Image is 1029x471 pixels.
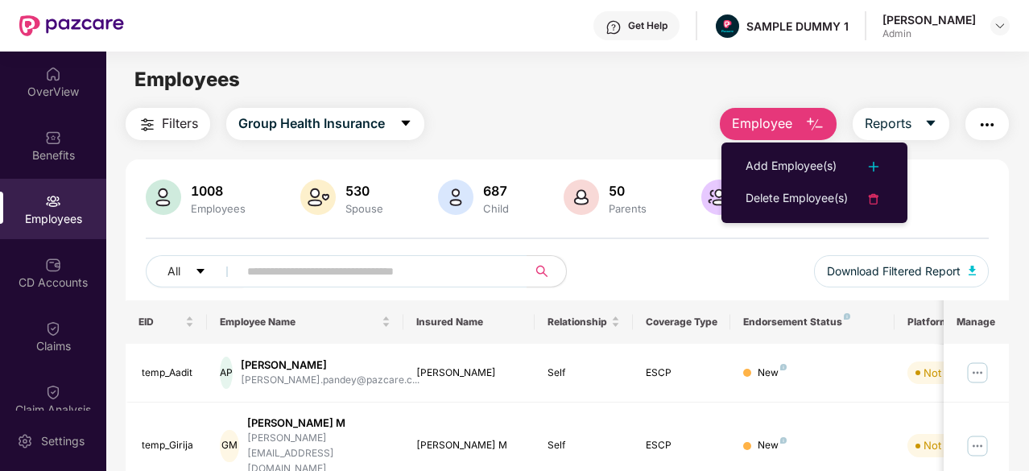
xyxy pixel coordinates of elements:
img: svg+xml;base64,PHN2ZyB4bWxucz0iaHR0cDovL3d3dy53My5vcmcvMjAwMC9zdmciIHdpZHRoPSIyNCIgaGVpZ2h0PSIyNC... [138,115,157,134]
img: svg+xml;base64,PHN2ZyBpZD0iSGVscC0zMngzMiIgeG1sbnM9Imh0dHA6Ly93d3cudzMub3JnLzIwMDAvc3ZnIiB3aWR0aD... [605,19,622,35]
th: Manage [944,300,1009,344]
div: [PERSON_NAME] [416,366,522,381]
img: svg+xml;base64,PHN2ZyB4bWxucz0iaHR0cDovL3d3dy53My5vcmcvMjAwMC9zdmciIHhtbG5zOnhsaW5rPSJodHRwOi8vd3... [969,266,977,275]
div: [PERSON_NAME] M [247,415,391,431]
span: EID [138,316,183,328]
div: Spouse [342,202,386,215]
th: Employee Name [207,300,403,344]
img: svg+xml;base64,PHN2ZyB4bWxucz0iaHR0cDovL3d3dy53My5vcmcvMjAwMC9zdmciIHdpZHRoPSIyNCIgaGVpZ2h0PSIyNC... [864,157,883,176]
div: SAMPLE DUMMY 1 [746,19,849,34]
img: svg+xml;base64,PHN2ZyB4bWxucz0iaHR0cDovL3d3dy53My5vcmcvMjAwMC9zdmciIHdpZHRoPSIyNCIgaGVpZ2h0PSIyNC... [977,115,997,134]
img: svg+xml;base64,PHN2ZyB4bWxucz0iaHR0cDovL3d3dy53My5vcmcvMjAwMC9zdmciIHhtbG5zOnhsaW5rPSJodHRwOi8vd3... [300,180,336,215]
div: 50 [605,183,650,199]
div: Not Verified [924,437,982,453]
div: Self [548,438,620,453]
div: ESCP [646,366,718,381]
div: Not Verified [924,365,982,381]
img: svg+xml;base64,PHN2ZyBpZD0iU2V0dGluZy0yMHgyMCIgeG1sbnM9Imh0dHA6Ly93d3cudzMub3JnLzIwMDAvc3ZnIiB3aW... [17,433,33,449]
div: [PERSON_NAME].pandey@pazcare.c... [241,373,419,388]
img: svg+xml;base64,PHN2ZyB4bWxucz0iaHR0cDovL3d3dy53My5vcmcvMjAwMC9zdmciIHhtbG5zOnhsaW5rPSJodHRwOi8vd3... [438,180,473,215]
img: svg+xml;base64,PHN2ZyB4bWxucz0iaHR0cDovL3d3dy53My5vcmcvMjAwMC9zdmciIHhtbG5zOnhsaW5rPSJodHRwOi8vd3... [146,180,181,215]
th: Coverage Type [633,300,731,344]
div: Endorsement Status [743,316,881,328]
div: AP [220,357,233,389]
img: svg+xml;base64,PHN2ZyB4bWxucz0iaHR0cDovL3d3dy53My5vcmcvMjAwMC9zdmciIHhtbG5zOnhsaW5rPSJodHRwOi8vd3... [701,180,737,215]
div: Admin [882,27,976,40]
img: New Pazcare Logo [19,15,124,36]
img: Pazcare_Alternative_logo-01-01.png [716,14,739,38]
img: svg+xml;base64,PHN2ZyB4bWxucz0iaHR0cDovL3d3dy53My5vcmcvMjAwMC9zdmciIHhtbG5zOnhsaW5rPSJodHRwOi8vd3... [805,115,824,134]
button: search [527,255,567,287]
img: svg+xml;base64,PHN2ZyBpZD0iQ2xhaW0iIHhtbG5zPSJodHRwOi8vd3d3LnczLm9yZy8yMDAwL3N2ZyIgd2lkdGg9IjIwIi... [45,320,61,337]
div: Delete Employee(s) [746,189,848,209]
th: Relationship [535,300,633,344]
img: svg+xml;base64,PHN2ZyB4bWxucz0iaHR0cDovL3d3dy53My5vcmcvMjAwMC9zdmciIHhtbG5zOnhsaW5rPSJodHRwOi8vd3... [564,180,599,215]
span: Download Filtered Report [827,262,961,280]
span: Employees [134,68,240,91]
div: 687 [480,183,512,199]
img: manageButton [965,433,990,459]
div: [PERSON_NAME] [882,12,976,27]
div: New [758,366,787,381]
img: svg+xml;base64,PHN2ZyBpZD0iQ0RfQWNjb3VudHMiIGRhdGEtbmFtZT0iQ0QgQWNjb3VudHMiIHhtbG5zPSJodHRwOi8vd3... [45,257,61,273]
div: [PERSON_NAME] [241,357,419,373]
button: Group Health Insurancecaret-down [226,108,424,140]
button: Download Filtered Report [814,255,990,287]
div: GM [220,430,238,462]
img: svg+xml;base64,PHN2ZyB4bWxucz0iaHR0cDovL3d3dy53My5vcmcvMjAwMC9zdmciIHdpZHRoPSIyNCIgaGVpZ2h0PSIyNC... [864,189,883,209]
img: svg+xml;base64,PHN2ZyBpZD0iQ2xhaW0iIHhtbG5zPSJodHRwOi8vd3d3LnczLm9yZy8yMDAwL3N2ZyIgd2lkdGg9IjIwIi... [45,384,61,400]
div: Add Employee(s) [746,157,837,176]
div: temp_Aadit [142,366,195,381]
img: svg+xml;base64,PHN2ZyBpZD0iSG9tZSIgeG1sbnM9Imh0dHA6Ly93d3cudzMub3JnLzIwMDAvc3ZnIiB3aWR0aD0iMjAiIG... [45,66,61,82]
div: Self [548,366,620,381]
div: New [758,438,787,453]
img: manageButton [965,360,990,386]
span: Relationship [548,316,608,328]
span: Employee Name [220,316,378,328]
span: caret-down [195,266,206,279]
span: Filters [162,114,198,134]
div: 1008 [188,183,249,199]
button: Allcaret-down [146,255,244,287]
button: Filters [126,108,210,140]
div: [PERSON_NAME] M [416,438,522,453]
img: svg+xml;base64,PHN2ZyBpZD0iQmVuZWZpdHMiIHhtbG5zPSJodHRwOi8vd3d3LnczLm9yZy8yMDAwL3N2ZyIgd2lkdGg9Ij... [45,130,61,146]
div: Settings [36,433,89,449]
span: caret-down [399,117,412,131]
span: Group Health Insurance [238,114,385,134]
img: svg+xml;base64,PHN2ZyB4bWxucz0iaHR0cDovL3d3dy53My5vcmcvMjAwMC9zdmciIHdpZHRoPSI4IiBoZWlnaHQ9IjgiIH... [780,437,787,444]
span: Employee [732,114,792,134]
img: svg+xml;base64,PHN2ZyBpZD0iRW1wbG95ZWVzIiB4bWxucz0iaHR0cDovL3d3dy53My5vcmcvMjAwMC9zdmciIHdpZHRoPS... [45,193,61,209]
div: Get Help [628,19,667,32]
img: svg+xml;base64,PHN2ZyBpZD0iRHJvcGRvd24tMzJ4MzIiIHhtbG5zPSJodHRwOi8vd3d3LnczLm9yZy8yMDAwL3N2ZyIgd2... [994,19,1006,32]
th: Insured Name [403,300,535,344]
div: ESCP [646,438,718,453]
img: svg+xml;base64,PHN2ZyB4bWxucz0iaHR0cDovL3d3dy53My5vcmcvMjAwMC9zdmciIHdpZHRoPSI4IiBoZWlnaHQ9IjgiIH... [780,364,787,370]
button: Employee [720,108,837,140]
th: EID [126,300,208,344]
div: Employees [188,202,249,215]
div: temp_Girija [142,438,195,453]
span: search [527,265,558,278]
span: All [167,262,180,280]
img: svg+xml;base64,PHN2ZyB4bWxucz0iaHR0cDovL3d3dy53My5vcmcvMjAwMC9zdmciIHdpZHRoPSI4IiBoZWlnaHQ9IjgiIH... [844,313,850,320]
button: Reportscaret-down [853,108,949,140]
div: 530 [342,183,386,199]
div: Child [480,202,512,215]
div: Parents [605,202,650,215]
span: Reports [865,114,911,134]
span: caret-down [924,117,937,131]
div: Platform Status [907,316,996,328]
